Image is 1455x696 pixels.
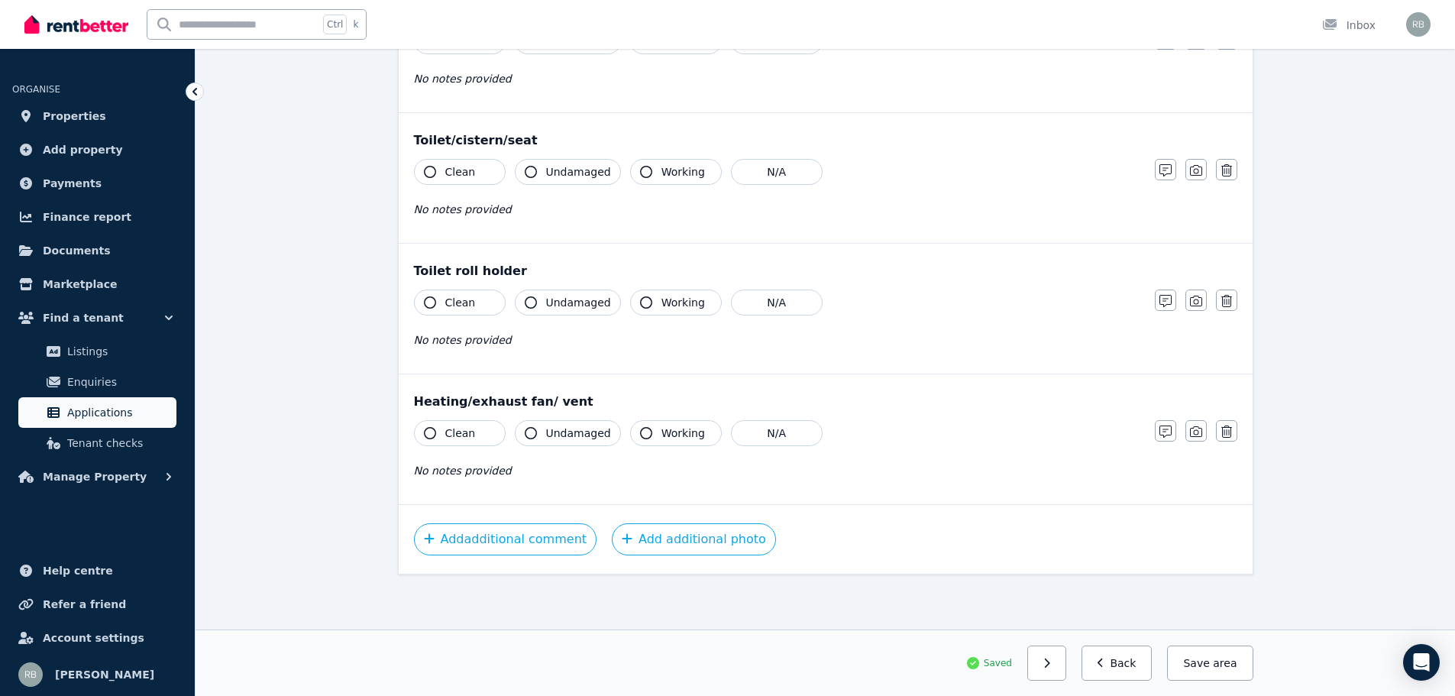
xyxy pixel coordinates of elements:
a: Tenant checks [18,428,176,458]
button: Add additional photo [612,523,776,555]
button: Manage Property [12,461,183,492]
img: Rick Baek [1406,12,1431,37]
button: Undamaged [515,420,621,446]
span: No notes provided [414,203,512,215]
a: Marketplace [12,269,183,299]
span: Manage Property [43,468,147,486]
span: Find a tenant [43,309,124,327]
span: Payments [43,174,102,193]
span: Tenant checks [67,434,170,452]
div: Toilet/cistern/seat [414,131,1237,150]
span: Undamaged [546,426,611,441]
span: Applications [67,403,170,422]
span: No notes provided [414,465,512,477]
a: Help centre [12,555,183,586]
button: N/A [731,159,823,185]
span: Account settings [43,629,144,647]
button: Addadditional comment [414,523,597,555]
span: Add property [43,141,123,159]
a: Applications [18,397,176,428]
span: Clean [445,164,476,180]
span: Ctrl [323,15,347,34]
span: Saved [984,657,1012,669]
span: No notes provided [414,334,512,346]
button: N/A [731,420,823,446]
span: area [1213,656,1237,671]
div: Inbox [1322,18,1376,33]
div: Open Intercom Messenger [1403,644,1440,681]
a: Finance report [12,202,183,232]
button: Working [630,290,722,316]
span: k [353,18,358,31]
button: Clean [414,159,506,185]
a: Listings [18,336,176,367]
span: Undamaged [546,164,611,180]
a: Documents [12,235,183,266]
a: Account settings [12,623,183,653]
div: Toilet roll holder [414,262,1237,280]
span: Properties [43,107,106,125]
span: Clean [445,295,476,310]
span: Working [661,426,705,441]
span: Undamaged [546,295,611,310]
span: Enquiries [67,373,170,391]
a: Add property [12,134,183,165]
a: Properties [12,101,183,131]
span: Documents [43,241,111,260]
span: No notes provided [414,73,512,85]
button: Undamaged [515,159,621,185]
span: Clean [445,426,476,441]
span: Finance report [43,208,131,226]
span: Working [661,295,705,310]
a: Enquiries [18,367,176,397]
button: N/A [731,290,823,316]
a: Payments [12,168,183,199]
span: Marketplace [43,275,117,293]
div: Heating/exhaust fan/ vent [414,393,1237,411]
a: Refer a friend [12,589,183,620]
button: Back [1082,646,1153,681]
span: Refer a friend [43,595,126,613]
img: Rick Baek [18,662,43,687]
span: ORGANISE [12,84,60,95]
button: Clean [414,290,506,316]
button: Save area [1167,646,1253,681]
button: Undamaged [515,290,621,316]
span: Help centre [43,562,113,580]
button: Working [630,420,722,446]
button: Clean [414,420,506,446]
button: Working [630,159,722,185]
img: RentBetter [24,13,128,36]
span: Listings [67,342,170,361]
button: Find a tenant [12,303,183,333]
span: Working [661,164,705,180]
span: [PERSON_NAME] [55,665,154,684]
